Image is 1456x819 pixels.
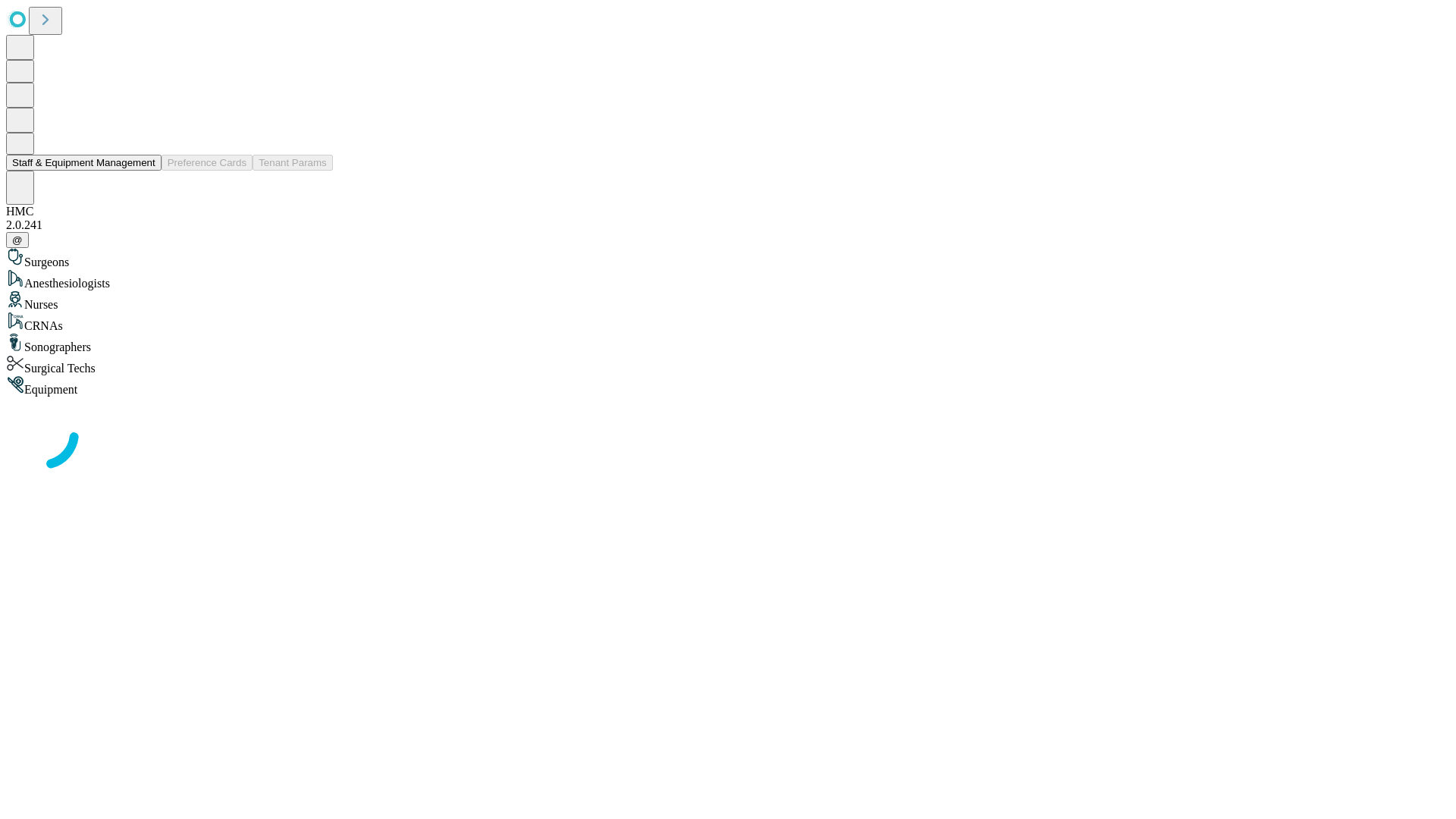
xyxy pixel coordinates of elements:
[162,155,253,171] button: Preference Cards
[6,232,29,248] button: @
[6,205,1450,218] div: HMC
[6,354,1450,375] div: Surgical Techs
[6,269,1450,290] div: Anesthesiologists
[6,375,1450,397] div: Equipment
[6,248,1450,269] div: Surgeons
[6,333,1450,354] div: Sonographers
[12,234,23,246] span: @
[253,155,333,171] button: Tenant Params
[6,312,1450,333] div: CRNAs
[6,155,162,171] button: Staff & Equipment Management
[6,218,1450,232] div: 2.0.241
[6,290,1450,312] div: Nurses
